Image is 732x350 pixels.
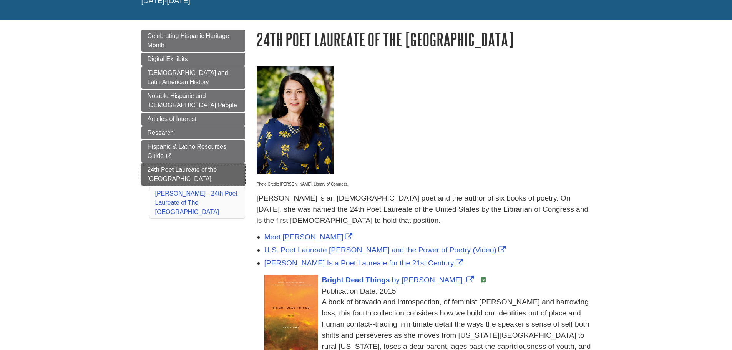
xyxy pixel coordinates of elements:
i: This link opens in a new window [166,154,172,159]
span: Articles of Interest [148,116,197,122]
a: [PERSON_NAME] - 24th Poet Laureate of The [GEOGRAPHIC_DATA] [155,190,237,215]
span: Digital Exhibits [148,56,188,62]
img: e-Book [480,277,486,283]
p: [PERSON_NAME] is an [DEMOGRAPHIC_DATA] poet and the author of six books of poetry. On [DATE], she... [257,193,591,226]
span: Photo Credit: [PERSON_NAME], Library of Congress. [257,182,349,186]
span: 24th Poet Laureate of the [GEOGRAPHIC_DATA] [148,166,217,182]
div: Publication Date: 2015 [264,286,591,297]
span: Notable Hispanic and [DEMOGRAPHIC_DATA] People [148,93,237,108]
a: Hispanic & Latino Resources Guide [141,140,245,163]
span: Hispanic & Latino Resources Guide [148,143,226,159]
img: Ada Limon [257,66,334,174]
div: Guide Page Menu [141,30,245,220]
a: Celebrating Hispanic Heritage Month [141,30,245,52]
span: Bright Dead Things [322,276,390,284]
a: 24th Poet Laureate of the [GEOGRAPHIC_DATA] [141,163,245,186]
a: Research [141,126,245,139]
span: [DEMOGRAPHIC_DATA] and Latin American History [148,70,228,85]
a: Link opens in new window [264,259,465,267]
span: [PERSON_NAME] [402,276,462,284]
a: Digital Exhibits [141,53,245,66]
span: Research [148,129,174,136]
a: Articles of Interest [141,113,245,126]
a: Link opens in new window [264,233,355,241]
a: [DEMOGRAPHIC_DATA] and Latin American History [141,66,245,89]
a: Notable Hispanic and [DEMOGRAPHIC_DATA] People [141,90,245,112]
a: Link opens in new window [322,276,476,284]
h1: 24th Poet Laureate of the [GEOGRAPHIC_DATA] [257,30,591,49]
a: Link opens in new window [264,246,508,254]
span: Celebrating Hispanic Heritage Month [148,33,229,48]
span: by [392,276,400,284]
